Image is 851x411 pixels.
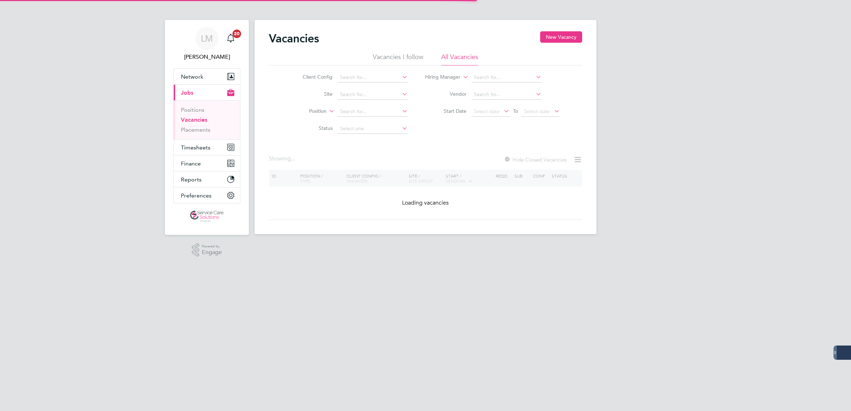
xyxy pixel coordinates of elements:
span: Network [181,73,203,80]
button: Jobs [174,85,240,100]
button: Reports [174,172,240,187]
span: To [511,106,520,116]
nav: Main navigation [165,20,249,235]
label: Position [286,108,327,115]
span: Powered by [202,243,222,249]
label: Start Date [425,108,466,114]
span: Jobs [181,89,193,96]
label: Hiring Manager [419,74,460,81]
span: Select date [474,108,500,115]
a: Go to home page [173,211,240,222]
span: Finance [181,160,201,167]
div: Jobs [174,100,240,139]
button: New Vacancy [540,31,582,43]
button: Timesheets [174,139,240,155]
a: Placements [181,126,210,133]
h2: Vacancies [269,31,319,46]
img: servicecare-logo-retina.png [190,211,224,222]
a: LM[PERSON_NAME] [173,27,240,61]
a: Positions [181,106,204,113]
span: ... [291,155,295,162]
span: Preferences [181,192,212,199]
span: Lee McMillan [173,53,240,61]
label: Status [292,125,333,131]
label: Vendor [425,91,466,97]
button: Preferences [174,188,240,203]
span: LM [201,34,213,43]
li: All Vacancies [441,53,478,65]
label: Hide Closed Vacancies [504,156,567,163]
label: Site [292,91,333,97]
button: Finance [174,156,240,171]
a: 20 [224,27,238,50]
input: Search for... [471,90,542,100]
a: Vacancies [181,116,207,123]
span: Engage [202,249,222,255]
button: Network [174,69,240,84]
input: Search for... [471,73,542,83]
a: Powered byEngage [192,243,222,257]
span: Reports [181,176,202,183]
input: Search for... [338,73,408,83]
input: Search for... [338,107,408,117]
span: 20 [233,30,241,38]
input: Search for... [338,90,408,100]
span: Timesheets [181,144,210,151]
li: Vacancies I follow [373,53,423,65]
input: Select one [338,124,408,134]
span: Select date [524,108,550,115]
label: Client Config [292,74,333,80]
div: Showing [269,155,297,163]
